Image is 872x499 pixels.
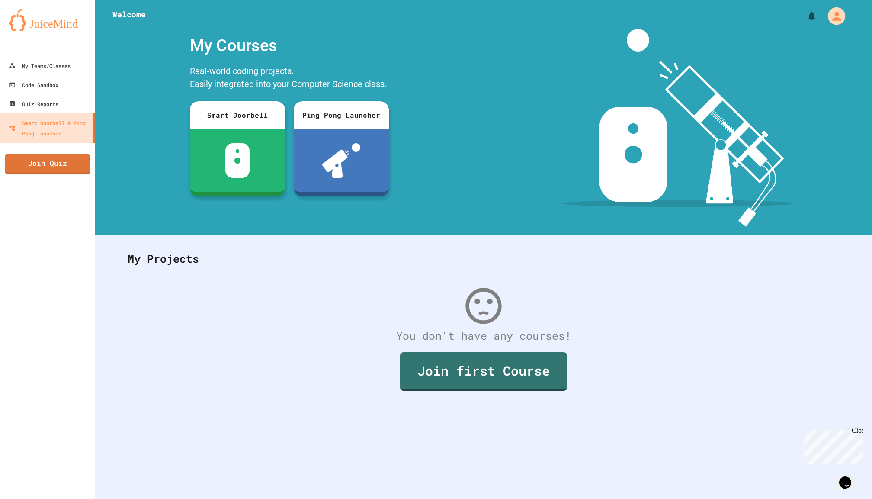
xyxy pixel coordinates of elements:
[119,328,848,344] div: You don't have any courses!
[5,154,90,174] a: Join Quiz
[3,3,60,55] div: Chat with us now!Close
[817,5,848,27] div: My Account
[9,118,90,138] div: Smart Doorbell & Ping Pong Launcher
[800,427,863,464] iframe: chat widget
[186,29,393,62] div: My Courses
[294,101,389,129] div: Ping Pong Launcher
[836,464,863,490] iframe: chat widget
[322,143,361,178] img: ppl-with-ball.png
[562,29,794,227] img: banner-image-my-projects.png
[225,143,250,178] img: sdb-white.svg
[400,352,567,391] a: Join first Course
[9,61,71,71] div: My Teams/Classes
[190,101,285,129] div: Smart Doorbell
[9,9,87,31] img: logo-orange.svg
[9,99,58,109] div: Quiz Reports
[119,242,848,276] div: My Projects
[791,9,819,23] div: My Notifications
[186,62,393,95] div: Real-world coding projects. Easily integrated into your Computer Science class.
[9,80,58,90] div: Code Sandbox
